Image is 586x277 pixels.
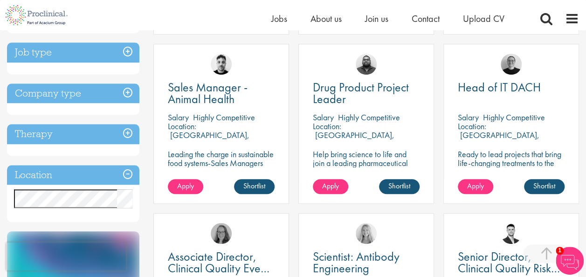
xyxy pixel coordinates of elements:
a: Associate Director, Clinical Quality Event Management (GCP) [168,251,275,274]
a: Apply [313,179,348,194]
a: Shortlist [234,179,275,194]
span: Salary [458,112,479,123]
span: Drug Product Project Leader [313,79,409,107]
a: Join us [365,13,388,25]
a: Sales Manager - Animal Health [168,82,275,105]
img: Ingrid Aymes [211,223,232,244]
a: Upload CV [463,13,504,25]
span: Apply [322,181,339,191]
a: Drug Product Project Leader [313,82,420,105]
a: Contact [412,13,440,25]
h3: Company type [7,83,139,104]
p: Help bring science to life and join a leading pharmaceutical company to play a key role in delive... [313,150,420,194]
p: Highly Competitive [483,112,545,123]
img: Ashley Bennett [356,54,377,75]
p: Highly Competitive [338,112,400,123]
img: Dean Fisher [211,54,232,75]
img: Chatbot [556,247,584,275]
span: Salary [313,112,334,123]
img: Shannon Briggs [356,223,377,244]
h3: Job type [7,42,139,62]
iframe: reCAPTCHA [7,242,126,270]
a: Shortlist [379,179,420,194]
a: Jobs [271,13,287,25]
span: Apply [467,181,484,191]
span: Location: [313,121,341,132]
a: Apply [168,179,203,194]
a: Shortlist [524,179,565,194]
a: About us [310,13,342,25]
p: Highly Competitive [193,112,255,123]
span: Sales Manager - Animal Health [168,79,248,107]
span: Apply [177,181,194,191]
img: Emma Pretorious [501,54,522,75]
h3: Therapy [7,124,139,144]
span: Location: [458,121,486,132]
p: [GEOGRAPHIC_DATA], [GEOGRAPHIC_DATA] [458,130,539,149]
a: Scientist: Antibody Engineering [313,251,420,274]
p: Ready to lead projects that bring life-changing treatments to the world? Join our client at the f... [458,150,565,203]
span: Salary [168,112,189,123]
span: 1 [556,247,564,255]
a: Apply [458,179,493,194]
p: [GEOGRAPHIC_DATA], [GEOGRAPHIC_DATA] [168,130,249,149]
a: Head of IT DACH [458,82,565,93]
h3: Location [7,165,139,185]
span: Head of IT DACH [458,79,541,95]
img: Joshua Godden [501,223,522,244]
span: Scientist: Antibody Engineering [313,249,400,276]
p: [GEOGRAPHIC_DATA], [GEOGRAPHIC_DATA] [313,130,394,149]
span: Location: [168,121,196,132]
p: Leading the charge in sustainable food systems-Sales Managers turn customer success into global p... [168,150,275,185]
a: Senior Director, Clinical Quality Risk Management [458,251,565,274]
